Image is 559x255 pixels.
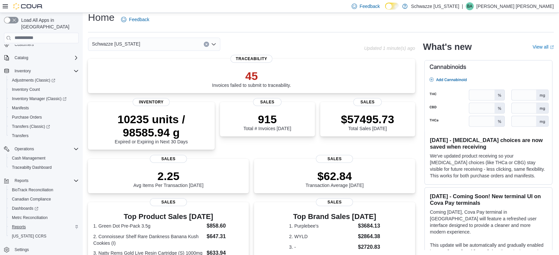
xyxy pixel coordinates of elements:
strong: [DATE] and [DATE] [448,249,489,254]
p: 2.25 [133,169,203,183]
a: Metrc Reconciliation [9,214,50,222]
p: 10235 units / 98585.94 g [93,113,209,139]
button: Reports [7,222,81,232]
button: Customers [1,40,81,49]
div: Avg Items Per Transaction [DATE] [133,169,203,188]
span: Manifests [9,104,79,112]
p: $57495.73 [341,113,394,126]
p: 915 [243,113,291,126]
span: Canadian Compliance [12,197,51,202]
a: Purchase Orders [9,113,45,121]
img: Cova [13,3,43,10]
p: [PERSON_NAME] [PERSON_NAME] [476,2,554,10]
a: Adjustments (Classic) [7,76,81,85]
dt: 2. WYLD [289,233,355,240]
span: Reports [9,223,79,231]
span: Reports [12,177,79,185]
dd: $858.60 [207,222,244,230]
a: Inventory Manager (Classic) [7,94,81,103]
span: Sales [253,98,281,106]
span: Transfers (Classic) [12,124,50,129]
p: Updated 1 minute(s) ago [364,46,415,51]
span: Transfers (Classic) [9,123,79,130]
span: Adjustments (Classic) [12,78,55,83]
button: Reports [1,176,81,185]
span: Inventory [133,98,170,106]
span: Dashboards [9,204,79,212]
span: Reports [15,178,28,183]
button: Cash Management [7,154,81,163]
button: Open list of options [211,42,216,47]
dd: $2864.38 [358,233,380,240]
h3: [DATE] - [MEDICAL_DATA] choices are now saved when receiving [430,137,547,150]
span: Feedback [129,16,149,23]
p: Schwazze [US_STATE] [411,2,459,10]
a: Transfers (Classic) [9,123,53,130]
span: Traceability [231,55,273,63]
span: Operations [12,145,79,153]
button: Inventory [12,67,33,75]
dt: 2. Connoisseur Shelf Rare Dankness Banana Kush Cookies (I) [93,233,204,246]
span: Customers [15,42,34,47]
span: Inventory Count [12,87,40,92]
button: Clear input [204,42,209,47]
a: Inventory Count [9,86,43,93]
span: Dashboards [12,206,38,211]
span: Purchase Orders [9,113,79,121]
h2: What's new [423,42,472,52]
a: Feedback [118,13,152,26]
a: Transfers (Classic) [7,122,81,131]
button: Inventory Count [7,85,81,94]
dt: 1. Green Dot Pre-Pack 3.5g [93,223,204,229]
div: Total Sales [DATE] [341,113,394,131]
a: Reports [9,223,28,231]
span: Traceabilty Dashboard [12,165,52,170]
div: Transaction Average [DATE] [306,169,364,188]
span: Settings [12,245,79,254]
span: Inventory Manager (Classic) [12,96,66,101]
span: Reports [12,224,26,230]
button: Purchase Orders [7,113,81,122]
dt: 3. - [289,244,355,250]
p: | [462,2,463,10]
div: Brandon Allen Benoit [466,2,474,10]
button: Catalog [12,54,31,62]
dd: $3684.13 [358,222,380,230]
button: Reports [12,177,31,185]
span: BA [467,2,472,10]
button: Catalog [1,53,81,62]
button: Canadian Compliance [7,195,81,204]
span: Manifests [12,105,29,111]
span: Adjustments (Classic) [9,76,79,84]
a: Customers [12,41,36,49]
a: Dashboards [9,204,41,212]
span: Sales [316,155,353,163]
span: Washington CCRS [9,232,79,240]
button: Transfers [7,131,81,140]
button: Traceabilty Dashboard [7,163,81,172]
button: Inventory [1,66,81,76]
a: Canadian Compliance [9,195,54,203]
span: Operations [15,146,34,152]
span: Cash Management [12,156,45,161]
span: Schwazze [US_STATE] [92,40,140,48]
button: [US_STATE] CCRS [7,232,81,241]
span: Sales [316,198,353,206]
dd: $2720.83 [358,243,380,251]
span: Metrc Reconciliation [12,215,48,220]
span: BioTrack Reconciliation [9,186,79,194]
span: Catalog [15,55,28,60]
span: Customers [12,40,79,49]
div: Expired or Expiring in Next 30 Days [93,113,209,144]
a: Transfers [9,132,31,140]
dd: $647.31 [207,233,244,240]
button: BioTrack Reconciliation [7,185,81,195]
div: Total # Invoices [DATE] [243,113,291,131]
span: Transfers [12,133,28,138]
p: We've updated product receiving so your [MEDICAL_DATA] choices (like THCa or CBG) stay visible fo... [430,153,547,179]
button: Settings [1,245,81,254]
span: Feedback [360,3,380,10]
span: Sales [353,98,382,106]
a: BioTrack Reconciliation [9,186,56,194]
